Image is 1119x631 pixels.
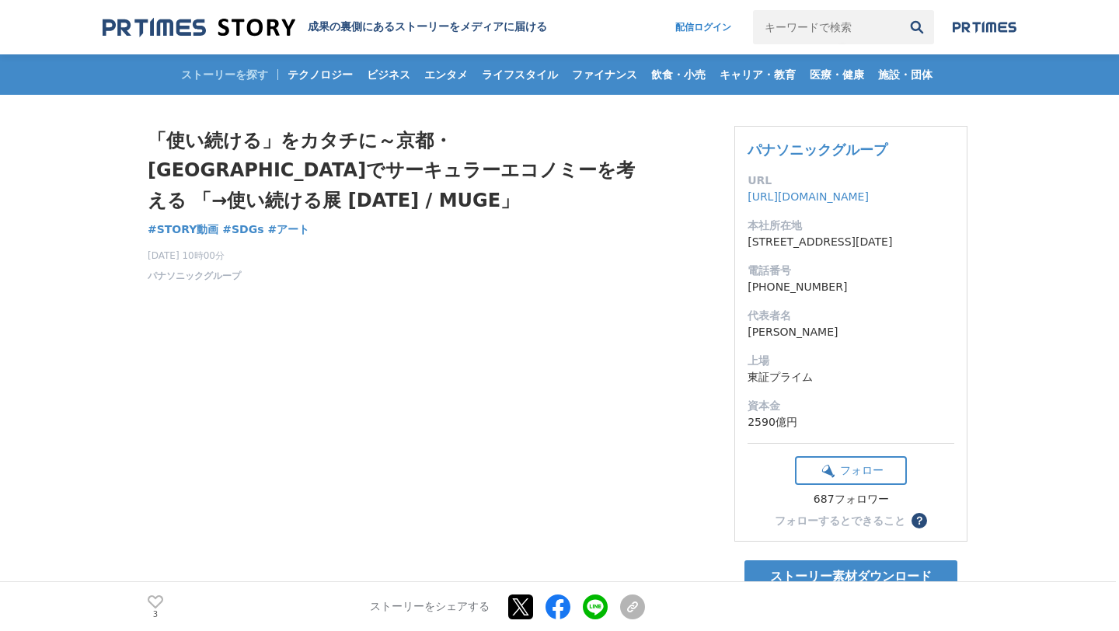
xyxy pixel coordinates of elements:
span: テクノロジー [281,68,359,82]
button: 検索 [900,10,934,44]
span: #SDGs [222,222,263,236]
a: #STORY動画 [148,221,218,238]
span: [DATE] 10時00分 [148,249,241,263]
dd: [PHONE_NUMBER] [748,279,954,295]
a: 施設・団体 [872,54,939,95]
button: フォロー [795,456,907,485]
img: 成果の裏側にあるストーリーをメディアに届ける [103,17,295,38]
a: パナソニックグループ [748,141,887,158]
a: #アート [267,221,309,238]
a: テクノロジー [281,54,359,95]
span: ライフスタイル [476,68,564,82]
a: 医療・健康 [804,54,870,95]
p: ストーリーをシェアする [370,600,490,614]
h1: 「使い続ける」をカタチに～京都・[GEOGRAPHIC_DATA]でサーキュラーエコノミーを考える 「→使い続ける展 [DATE] / MUGE」 [148,126,645,215]
div: フォローするとできること [775,515,905,526]
a: ファイナンス [566,54,643,95]
span: 施設・団体 [872,68,939,82]
a: ストーリー素材ダウンロード [744,560,957,593]
span: エンタメ [418,68,474,82]
span: キャリア・教育 [713,68,802,82]
a: 成果の裏側にあるストーリーをメディアに届ける 成果の裏側にあるストーリーをメディアに届ける [103,17,547,38]
a: キャリア・教育 [713,54,802,95]
dd: 東証プライム [748,369,954,385]
span: 医療・健康 [804,68,870,82]
a: #SDGs [222,221,263,238]
span: #STORY動画 [148,222,218,236]
span: #アート [267,222,309,236]
dd: [PERSON_NAME] [748,324,954,340]
dt: 上場 [748,353,954,369]
a: 配信ログイン [660,10,747,44]
h2: 成果の裏側にあるストーリーをメディアに届ける [308,20,547,34]
a: [URL][DOMAIN_NAME] [748,190,869,203]
dt: 電話番号 [748,263,954,279]
span: ビジネス [361,68,417,82]
a: ライフスタイル [476,54,564,95]
span: ？ [914,515,925,526]
a: ビジネス [361,54,417,95]
a: パナソニックグループ [148,269,241,283]
span: ファイナンス [566,68,643,82]
div: 687フォロワー [795,493,907,507]
a: エンタメ [418,54,474,95]
a: 飲食・小売 [645,54,712,95]
button: ？ [912,513,927,528]
dd: 2590億円 [748,414,954,431]
dt: URL [748,173,954,189]
dt: 本社所在地 [748,218,954,234]
input: キーワードで検索 [753,10,900,44]
img: prtimes [953,21,1016,33]
dt: 資本金 [748,398,954,414]
dd: [STREET_ADDRESS][DATE] [748,234,954,250]
dt: 代表者名 [748,308,954,324]
p: 3 [148,610,163,618]
span: 飲食・小売 [645,68,712,82]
